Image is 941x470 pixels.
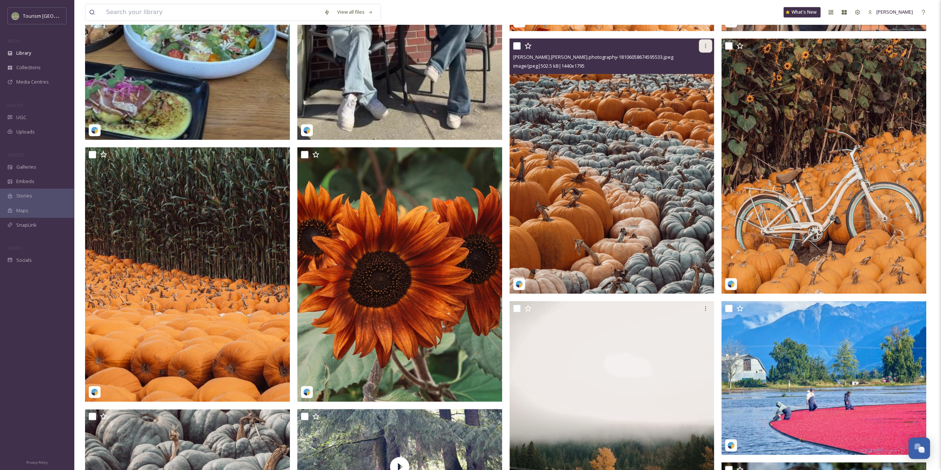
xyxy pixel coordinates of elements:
[510,38,714,294] img: rory.mcleod.photography-18106058674595533.jpeg
[7,102,23,108] span: COLLECT
[7,38,20,44] span: MEDIA
[16,257,32,264] span: Socials
[16,114,26,121] span: UGC
[513,54,673,60] span: [PERSON_NAME].[PERSON_NAME].photography-18106058674595533.jpeg
[876,9,913,15] span: [PERSON_NAME]
[26,460,48,465] span: Privacy Policy
[727,280,735,288] img: snapsea-logo.png
[91,126,98,134] img: snapsea-logo.png
[23,12,89,19] span: Tourism [GEOGRAPHIC_DATA]
[12,12,19,20] img: Abbotsford_Snapsea.png
[16,78,49,85] span: Media Centres
[297,147,502,402] img: rory.mcleod.photography-18082416509478930.jpeg
[303,126,311,134] img: snapsea-logo.png
[7,245,22,251] span: SOCIALS
[85,147,290,402] img: rory.mcleod.photography-17862948555414226.jpeg
[16,128,35,135] span: Uploads
[16,192,32,199] span: Stories
[16,163,36,170] span: Galleries
[16,222,37,229] span: SnapLink
[16,207,28,214] span: Maps
[26,457,48,466] a: Privacy Policy
[102,4,320,20] input: Search your library
[16,64,41,71] span: Collections
[16,50,31,57] span: Library
[783,7,820,17] a: What's New
[864,5,917,19] a: [PERSON_NAME]
[16,178,34,185] span: Embeds
[7,152,24,158] span: WIDGETS
[727,442,735,449] img: snapsea-logo.png
[721,38,926,294] img: rory.mcleod.photography-17887033227361582.jpeg
[91,388,98,396] img: snapsea-logo.png
[303,388,311,396] img: snapsea-logo.png
[513,62,585,69] span: image/jpeg | 502.5 kB | 1440 x 1795
[515,280,523,288] img: snapsea-logo.png
[908,437,930,459] button: Open Chat
[334,5,377,19] a: View all files
[721,301,926,455] img: ds.natureshots-17874810177329717.jpeg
